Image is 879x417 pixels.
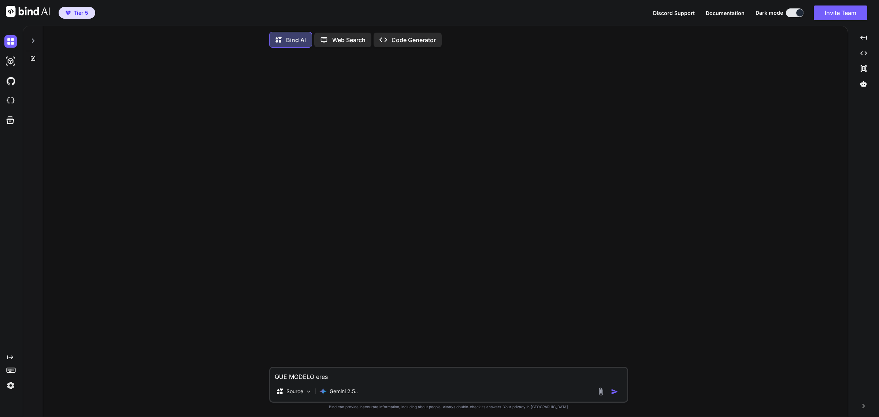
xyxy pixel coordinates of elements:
button: premiumTier 5 [59,7,95,19]
img: cloudideIcon [4,95,17,107]
button: Invite Team [814,5,867,20]
img: settings [4,379,17,392]
span: Documentation [706,10,745,16]
button: Documentation [706,9,745,17]
img: Gemini 2.5 Pro [319,388,327,395]
img: icon [611,388,618,395]
img: darkAi-studio [4,55,17,67]
img: githubDark [4,75,17,87]
img: Pick Models [305,388,312,395]
span: Discord Support [653,10,695,16]
span: Tier 5 [74,9,88,16]
p: Source [286,388,303,395]
span: Dark mode [756,9,783,16]
button: Discord Support [653,9,695,17]
img: attachment [597,387,605,396]
p: Gemini 2.5.. [330,388,358,395]
img: premium [66,11,71,15]
p: Bind can provide inaccurate information, including about people. Always double-check its answers.... [269,404,628,410]
p: Code Generator [392,36,436,44]
img: Bind AI [6,6,50,17]
p: Web Search [332,36,366,44]
p: Bind AI [286,36,306,44]
img: darkChat [4,35,17,48]
textarea: QUE MODELO eres [270,368,627,381]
